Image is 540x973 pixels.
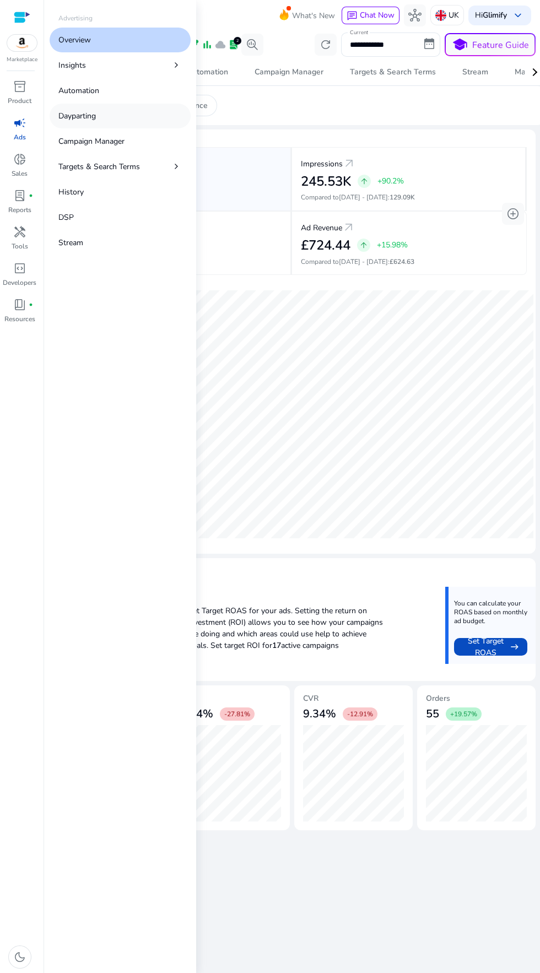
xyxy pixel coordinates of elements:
[4,314,35,324] p: Resources
[7,35,37,51] img: amazon.svg
[350,68,436,76] div: Targets & Search Terms
[58,237,83,248] p: Stream
[404,4,426,26] button: hub
[454,638,527,656] button: Set Target ROAS
[502,203,524,225] button: add_circle
[58,60,86,71] p: Insights
[377,177,404,185] p: +90.2%
[12,241,28,251] p: Tools
[58,136,125,147] p: Campaign Manager
[360,177,369,186] span: arrow_upward
[13,153,26,166] span: donut_small
[426,707,439,721] h3: 55
[13,116,26,129] span: campaign
[224,710,250,718] span: -27.81%
[58,13,93,23] p: Advertising
[445,33,536,56] button: schoolFeature Guide
[319,38,332,51] span: refresh
[58,110,96,122] p: Dayparting
[234,37,241,45] div: 2
[347,710,373,718] span: -12.91%
[180,707,213,721] h3: 0.24%
[58,85,99,96] p: Automation
[58,34,91,46] p: Overview
[377,241,408,249] p: +15.98%
[301,192,516,202] p: Compared to :
[301,237,350,253] h2: £724.44
[426,694,527,704] h5: Orders
[215,39,226,50] span: cloud
[241,34,263,56] button: search_insights
[303,707,336,721] h3: 9.34%
[292,6,335,25] span: What's New
[13,298,26,311] span: book_4
[343,157,356,170] a: arrow_outward
[3,278,36,288] p: Developers
[187,68,228,76] div: Automation
[12,169,28,179] p: Sales
[390,193,415,202] span: 129.09K
[463,635,509,658] span: Set Target ROAS
[202,39,213,50] span: bar_chart
[339,193,388,202] span: [DATE] - [DATE]
[303,694,404,704] h5: CVR
[342,221,355,234] a: arrow_outward
[13,189,26,202] span: lab_profile
[511,9,525,22] span: keyboard_arrow_down
[472,39,529,52] p: Feature Guide
[58,161,140,172] p: Targets & Search Terms
[301,222,342,234] p: Ad Revenue
[13,80,26,93] span: inventory_2
[511,635,519,658] mat-icon: east
[347,10,358,21] span: chat
[13,950,26,964] span: dark_mode
[462,68,488,76] div: Stream
[454,599,527,625] p: You can calculate your ROAS based on monthly ad budget.
[272,640,281,651] b: 17
[58,186,84,198] p: History
[180,694,281,704] h5: CTR
[359,241,368,250] span: arrow_upward
[315,34,337,56] button: refresh
[449,6,459,25] p: UK
[8,96,31,106] p: Product
[7,56,37,64] p: Marketplace
[58,212,74,223] p: DSP
[452,37,468,53] span: school
[255,68,323,76] div: Campaign Manager
[301,174,351,190] h2: 245.53K
[246,38,259,51] span: search_insights
[342,7,399,24] button: chatChat Now
[450,710,477,718] span: +19.57%
[171,60,182,71] span: chevron_right
[8,205,31,215] p: Reports
[13,225,26,239] span: handyman
[360,10,395,20] span: Chat Now
[171,161,182,172] span: chevron_right
[29,193,33,198] span: fiber_manual_record
[435,10,446,21] img: uk.svg
[301,158,343,170] p: Impressions
[339,257,388,266] span: [DATE] - [DATE]
[14,132,26,142] p: Ads
[483,10,507,20] b: Glimify
[390,257,414,266] span: £624.63
[475,12,507,19] p: Hi
[506,207,520,220] span: add_circle
[408,9,422,22] span: hub
[301,257,517,267] p: Compared to :
[188,599,387,651] p: Set Target ROAS for your ads. Setting the return on investment (ROI) allows you to see how your c...
[228,39,239,50] span: lab_profile
[29,302,33,307] span: fiber_manual_record
[13,262,26,275] span: code_blocks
